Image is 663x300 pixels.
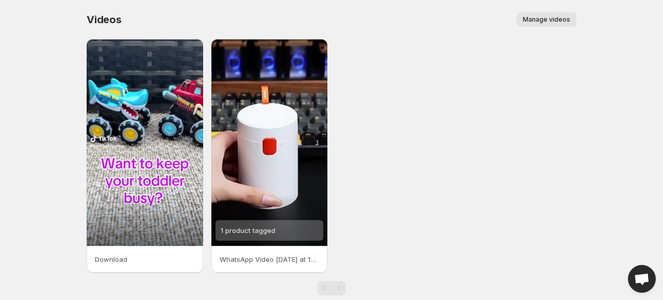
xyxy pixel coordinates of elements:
[95,254,195,264] p: Download
[517,12,576,27] button: Manage videos
[523,15,570,24] span: Manage videos
[87,13,122,26] span: Videos
[221,226,275,235] span: 1 product tagged
[628,265,656,293] div: Open chat
[220,254,320,264] p: WhatsApp Video [DATE] at 191331_11276960
[318,281,346,295] nav: Pagination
